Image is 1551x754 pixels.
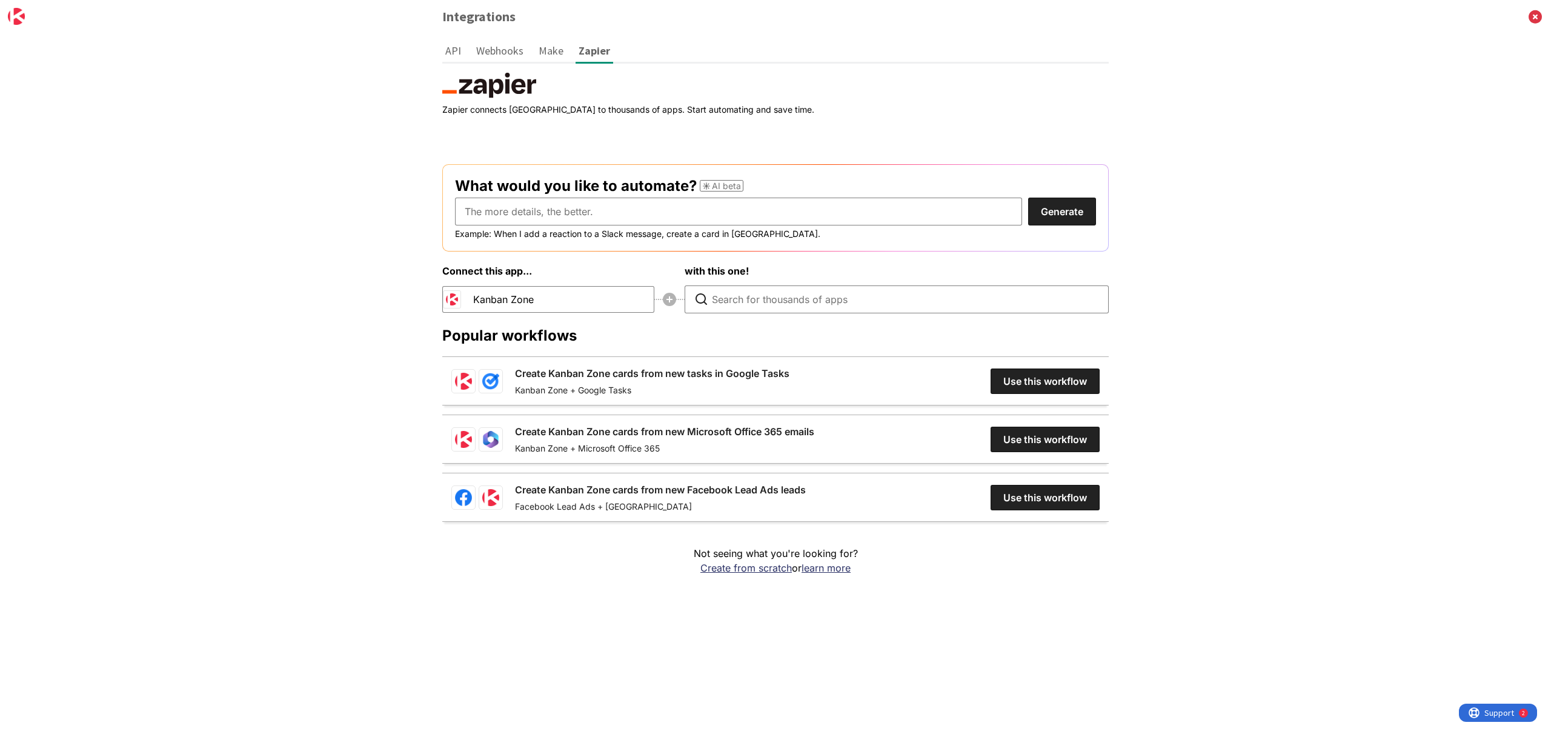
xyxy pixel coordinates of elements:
[25,2,55,16] span: Support
[473,39,526,62] button: Webhooks
[63,5,66,15] div: 2
[8,8,25,25] img: Visit kanbanzone.com
[442,39,464,62] button: API
[536,39,566,62] button: Make
[576,39,613,64] button: Zapier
